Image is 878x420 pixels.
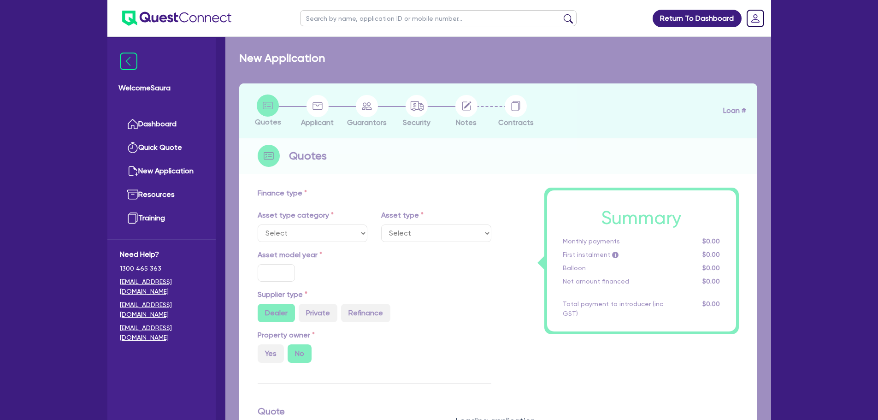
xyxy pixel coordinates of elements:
[653,10,742,27] a: Return To Dashboard
[118,83,205,94] span: Welcome Saura
[127,189,138,200] img: resources
[127,213,138,224] img: training
[743,6,767,30] a: Dropdown toggle
[120,264,203,273] span: 1300 465 363
[120,183,203,207] a: Resources
[300,10,577,26] input: Search by name, application ID or mobile number...
[127,142,138,153] img: quick-quote
[120,323,203,343] a: [EMAIL_ADDRESS][DOMAIN_NAME]
[120,277,203,296] a: [EMAIL_ADDRESS][DOMAIN_NAME]
[120,300,203,319] a: [EMAIL_ADDRESS][DOMAIN_NAME]
[120,112,203,136] a: Dashboard
[120,53,137,70] img: icon-menu-close
[127,166,138,177] img: new-application
[120,136,203,160] a: Quick Quote
[120,207,203,230] a: Training
[120,249,203,260] span: Need Help?
[122,11,231,26] img: quest-connect-logo-blue
[120,160,203,183] a: New Application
